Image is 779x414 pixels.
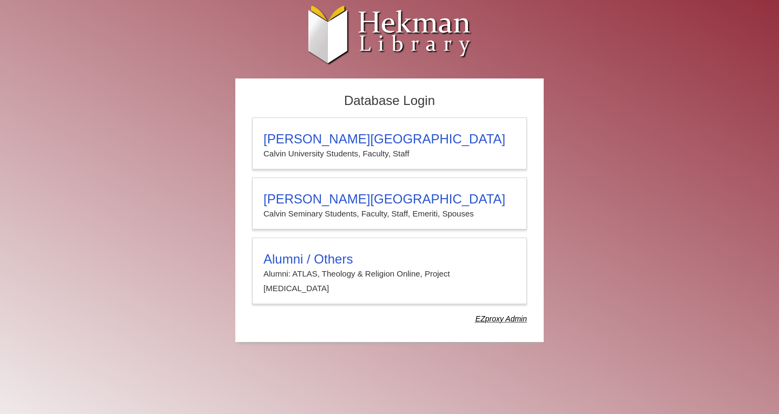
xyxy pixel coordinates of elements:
[263,252,516,295] summary: Alumni / OthersAlumni: ATLAS, Theology & Religion Online, Project [MEDICAL_DATA]
[263,267,516,295] p: Alumni: ATLAS, Theology & Religion Online, Project [MEDICAL_DATA]
[263,252,516,267] h3: Alumni / Others
[263,192,516,207] h3: [PERSON_NAME][GEOGRAPHIC_DATA]
[263,132,516,147] h3: [PERSON_NAME][GEOGRAPHIC_DATA]
[252,117,527,169] a: [PERSON_NAME][GEOGRAPHIC_DATA]Calvin University Students, Faculty, Staff
[247,90,532,112] h2: Database Login
[252,178,527,229] a: [PERSON_NAME][GEOGRAPHIC_DATA]Calvin Seminary Students, Faculty, Staff, Emeriti, Spouses
[476,314,527,323] dfn: Use Alumni login
[263,147,516,161] p: Calvin University Students, Faculty, Staff
[263,207,516,221] p: Calvin Seminary Students, Faculty, Staff, Emeriti, Spouses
